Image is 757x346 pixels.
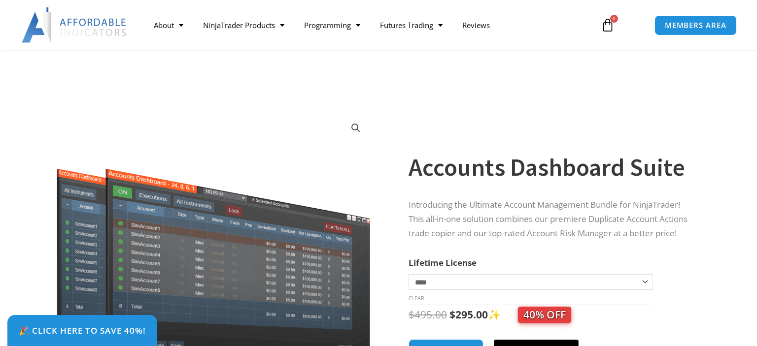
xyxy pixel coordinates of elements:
span: 🎉 Click Here to save 40%! [19,326,146,335]
a: Futures Trading [370,14,452,36]
bdi: 295.00 [449,308,488,321]
bdi: 495.00 [409,308,447,321]
a: Programming [294,14,370,36]
label: Lifetime License [409,257,477,268]
a: About [144,14,193,36]
a: View full-screen image gallery [347,119,365,137]
a: NinjaTrader Products [193,14,294,36]
p: Introducing the Ultimate Account Management Bundle for NinjaTrader! This all-in-one solution comb... [409,198,696,241]
a: Clear options [409,295,424,302]
a: Reviews [452,14,500,36]
a: MEMBERS AREA [654,15,737,35]
span: MEMBERS AREA [665,22,726,29]
a: 0 [586,11,629,39]
nav: Menu [144,14,591,36]
img: LogoAI | Affordable Indicators – NinjaTrader [22,7,128,43]
span: $ [449,308,455,321]
a: 🎉 Click Here to save 40%! [7,315,157,346]
span: ✨ [488,308,571,321]
span: 0 [610,15,618,23]
span: 40% OFF [518,307,571,323]
h1: Accounts Dashboard Suite [409,150,696,185]
span: $ [409,308,414,321]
